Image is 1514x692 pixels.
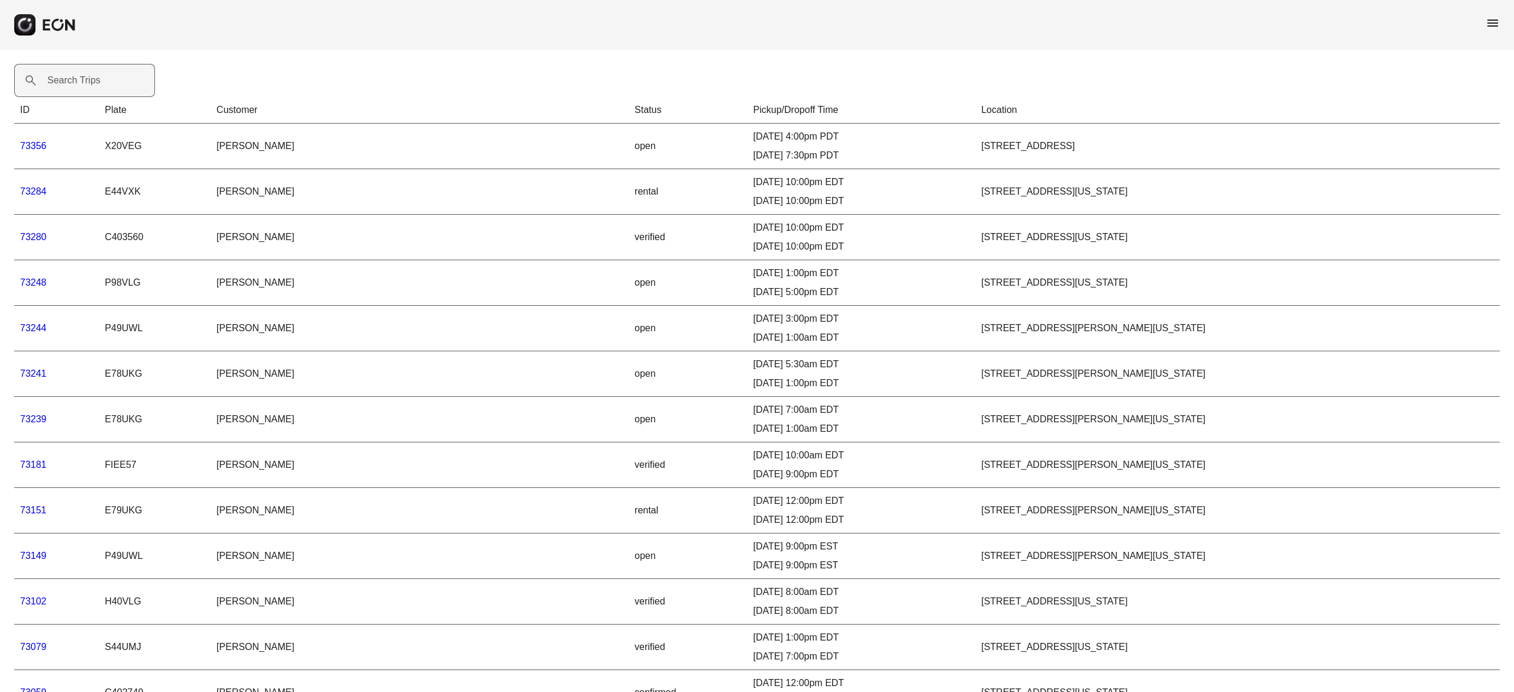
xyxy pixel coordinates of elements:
td: [PERSON_NAME] [211,124,629,169]
td: rental [629,169,748,215]
td: E44VXK [99,169,211,215]
div: [DATE] 10:00pm EDT [753,194,970,208]
div: [DATE] 7:00pm EDT [753,649,970,664]
td: open [629,306,748,351]
a: 73248 [20,277,47,287]
div: [DATE] 8:00am EDT [753,604,970,618]
th: Location [975,97,1500,124]
td: open [629,397,748,442]
div: [DATE] 1:00am EDT [753,422,970,436]
td: [STREET_ADDRESS][US_STATE] [975,625,1500,670]
td: [PERSON_NAME] [211,579,629,625]
td: [STREET_ADDRESS] [975,124,1500,169]
div: [DATE] 1:00pm EDT [753,376,970,390]
td: [PERSON_NAME] [211,533,629,579]
td: open [629,124,748,169]
a: 73284 [20,186,47,196]
a: 73239 [20,414,47,424]
td: [PERSON_NAME] [211,306,629,351]
a: 73102 [20,596,47,606]
td: [PERSON_NAME] [211,351,629,397]
th: Plate [99,97,211,124]
td: verified [629,442,748,488]
td: [PERSON_NAME] [211,260,629,306]
td: [STREET_ADDRESS][PERSON_NAME][US_STATE] [975,397,1500,442]
a: 73181 [20,460,47,470]
a: 73356 [20,141,47,151]
div: [DATE] 10:00pm EDT [753,240,970,254]
td: [STREET_ADDRESS][US_STATE] [975,260,1500,306]
td: verified [629,215,748,260]
div: [DATE] 3:00pm EDT [753,312,970,326]
td: C403560 [99,215,211,260]
td: open [629,260,748,306]
a: 73244 [20,323,47,333]
div: [DATE] 8:00am EDT [753,585,970,599]
th: Customer [211,97,629,124]
td: verified [629,579,748,625]
div: [DATE] 9:00pm EDT [753,467,970,481]
td: E78UKG [99,397,211,442]
td: verified [629,625,748,670]
a: 73241 [20,368,47,379]
td: P49UWL [99,533,211,579]
td: [STREET_ADDRESS][US_STATE] [975,215,1500,260]
td: S44UMJ [99,625,211,670]
a: 73151 [20,505,47,515]
td: E78UKG [99,351,211,397]
td: [PERSON_NAME] [211,215,629,260]
td: H40VLG [99,579,211,625]
th: Status [629,97,748,124]
td: [STREET_ADDRESS][PERSON_NAME][US_STATE] [975,442,1500,488]
div: [DATE] 5:30am EDT [753,357,970,371]
div: [DATE] 9:00pm EST [753,539,970,554]
th: Pickup/Dropoff Time [748,97,976,124]
td: open [629,351,748,397]
td: [STREET_ADDRESS][PERSON_NAME][US_STATE] [975,351,1500,397]
td: P49UWL [99,306,211,351]
div: [DATE] 12:00pm EDT [753,676,970,690]
td: [STREET_ADDRESS][PERSON_NAME][US_STATE] [975,306,1500,351]
td: FIEE57 [99,442,211,488]
td: rental [629,488,748,533]
div: [DATE] 5:00pm EDT [753,285,970,299]
td: E79UKG [99,488,211,533]
div: [DATE] 10:00am EDT [753,448,970,463]
div: [DATE] 12:00pm EDT [753,494,970,508]
div: [DATE] 7:30pm PDT [753,148,970,163]
div: [DATE] 12:00pm EDT [753,513,970,527]
div: [DATE] 1:00am EDT [753,331,970,345]
div: [DATE] 1:00pm EDT [753,630,970,645]
td: [STREET_ADDRESS][US_STATE] [975,579,1500,625]
div: [DATE] 10:00pm EDT [753,221,970,235]
div: [DATE] 9:00pm EST [753,558,970,573]
td: [STREET_ADDRESS][PERSON_NAME][US_STATE] [975,488,1500,533]
td: P98VLG [99,260,211,306]
div: [DATE] 1:00pm EDT [753,266,970,280]
a: 73149 [20,551,47,561]
td: open [629,533,748,579]
td: [PERSON_NAME] [211,442,629,488]
a: 73079 [20,642,47,652]
td: [PERSON_NAME] [211,488,629,533]
td: X20VEG [99,124,211,169]
td: [PERSON_NAME] [211,397,629,442]
div: [DATE] 4:00pm PDT [753,130,970,144]
td: [STREET_ADDRESS][PERSON_NAME][US_STATE] [975,533,1500,579]
td: [PERSON_NAME] [211,169,629,215]
div: [DATE] 7:00am EDT [753,403,970,417]
div: [DATE] 10:00pm EDT [753,175,970,189]
a: 73280 [20,232,47,242]
td: [PERSON_NAME] [211,625,629,670]
span: menu [1486,16,1500,30]
td: [STREET_ADDRESS][US_STATE] [975,169,1500,215]
th: ID [14,97,99,124]
label: Search Trips [47,73,101,88]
